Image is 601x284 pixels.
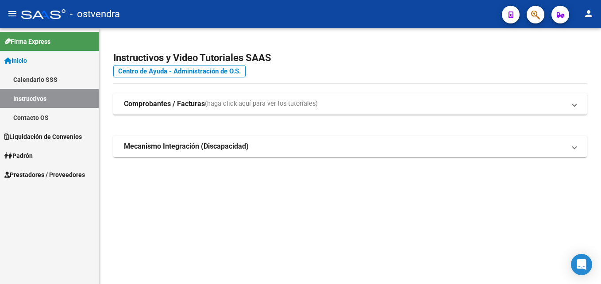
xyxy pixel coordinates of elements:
span: Inicio [4,56,27,65]
span: - ostvendra [70,4,120,24]
span: Padrón [4,151,33,161]
div: Open Intercom Messenger [571,254,592,275]
a: Centro de Ayuda - Administración de O.S. [113,65,246,77]
mat-expansion-panel-header: Comprobantes / Facturas(haga click aquí para ver los tutoriales) [113,93,587,115]
strong: Mecanismo Integración (Discapacidad) [124,142,249,151]
span: Firma Express [4,37,50,46]
mat-expansion-panel-header: Mecanismo Integración (Discapacidad) [113,136,587,157]
mat-icon: menu [7,8,18,19]
mat-icon: person [583,8,594,19]
span: (haga click aquí para ver los tutoriales) [205,99,318,109]
h2: Instructivos y Video Tutoriales SAAS [113,50,587,66]
span: Prestadores / Proveedores [4,170,85,180]
span: Liquidación de Convenios [4,132,82,142]
strong: Comprobantes / Facturas [124,99,205,109]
